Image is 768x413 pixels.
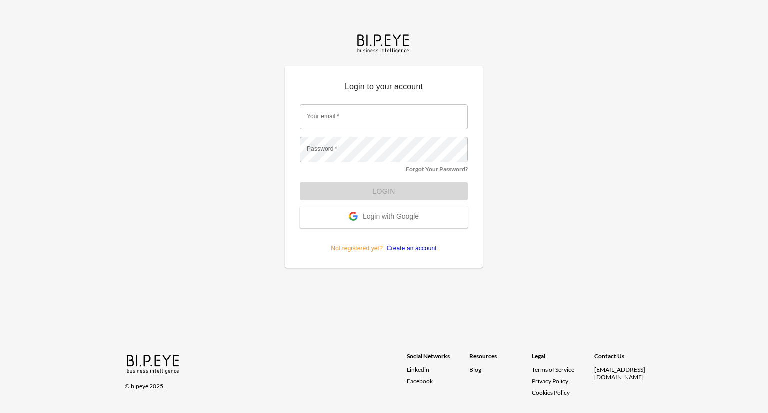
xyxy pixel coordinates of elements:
div: Contact Us [594,352,657,366]
div: Legal [532,352,594,366]
a: Terms of Service [532,366,590,373]
a: Create an account [383,245,437,252]
div: Resources [469,352,532,366]
p: Not registered yet? [300,228,468,253]
a: Cookies Policy [532,389,570,396]
span: Linkedin [407,366,429,373]
img: bipeye-logo [355,32,412,54]
img: bipeye-logo [125,352,182,375]
div: [EMAIL_ADDRESS][DOMAIN_NAME] [594,366,657,381]
div: Social Networks [407,352,469,366]
div: © bipeye 2025. [125,376,393,390]
a: Privacy Policy [532,377,568,385]
span: Facebook [407,377,433,385]
p: Login to your account [300,81,468,97]
button: Login with Google [300,206,468,228]
span: Login with Google [363,212,419,222]
a: Blog [469,366,481,373]
a: Facebook [407,377,469,385]
a: Forgot Your Password? [406,165,468,173]
a: Linkedin [407,366,469,373]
